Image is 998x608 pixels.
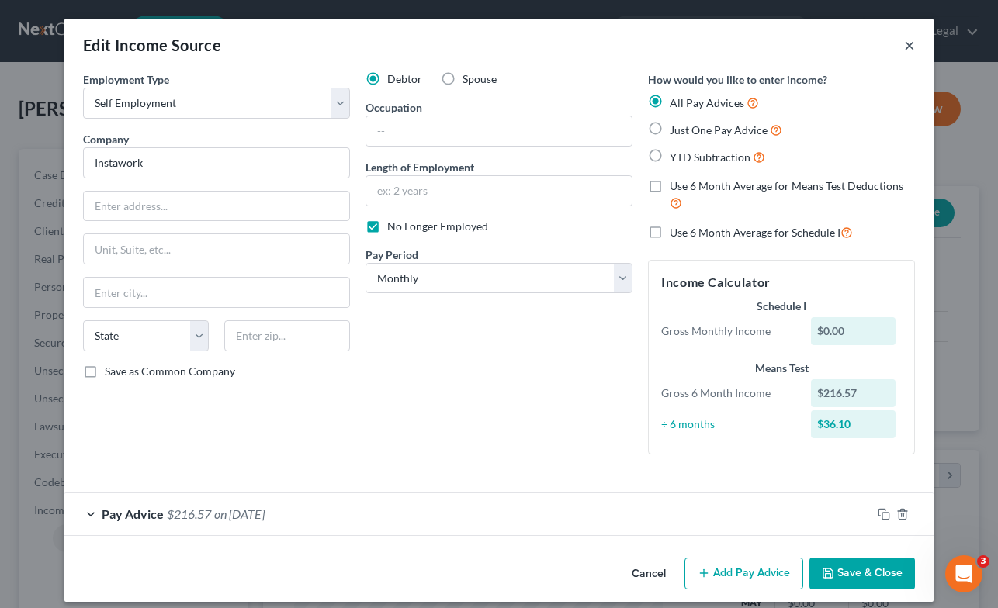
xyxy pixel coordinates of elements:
div: Schedule I [661,299,902,314]
div: $36.10 [811,410,896,438]
span: Pay Advice [102,506,164,521]
button: Save & Close [809,558,915,590]
span: No Longer Employed [387,219,488,233]
span: Use 6 Month Average for Means Test Deductions [670,179,903,192]
span: 3 [977,555,989,568]
input: Search company by name... [83,147,350,178]
span: Debtor [387,72,422,85]
button: Add Pay Advice [684,558,803,590]
span: $216.57 [167,506,211,521]
div: ÷ 6 months [653,416,803,432]
input: Enter city... [84,278,349,307]
span: YTD Subtraction [670,150,750,164]
span: on [DATE] [214,506,265,521]
div: Edit Income Source [83,34,221,56]
input: Unit, Suite, etc... [84,234,349,264]
div: $0.00 [811,317,896,345]
iframe: Intercom live chat [945,555,982,592]
input: Enter address... [84,192,349,221]
label: How would you like to enter income? [648,71,827,88]
span: Spouse [463,72,497,85]
div: Gross 6 Month Income [653,385,803,401]
div: Means Test [661,361,902,376]
label: Occupation [366,99,422,116]
div: Gross Monthly Income [653,323,803,339]
input: ex: 2 years [366,176,632,206]
span: Pay Period [366,248,418,261]
input: Enter zip... [224,320,350,351]
div: $216.57 [811,379,896,407]
span: Save as Common Company [105,364,235,378]
input: -- [366,116,632,146]
span: Just One Pay Advice [670,123,768,136]
span: Company [83,133,129,146]
span: Use 6 Month Average for Schedule I [670,226,840,239]
span: All Pay Advices [670,96,744,109]
span: Employment Type [83,73,169,86]
label: Length of Employment [366,159,474,175]
h5: Income Calculator [661,273,902,292]
button: Cancel [619,559,678,590]
button: × [904,36,915,54]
